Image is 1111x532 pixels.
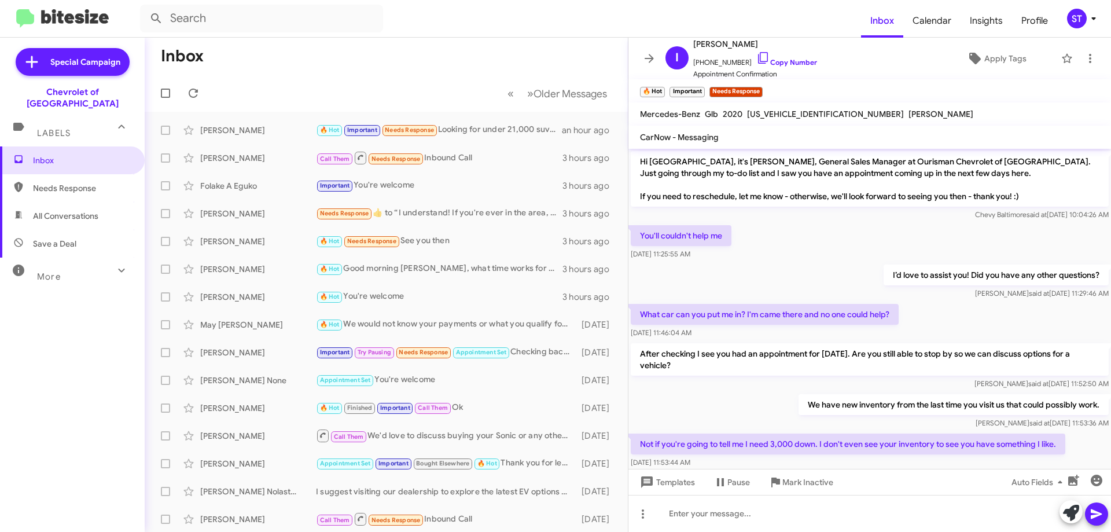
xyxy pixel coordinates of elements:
span: Appointment Set [456,348,507,356]
span: Needs Response [33,182,131,194]
span: Needs Response [347,237,396,245]
div: [DATE] [576,486,619,497]
div: You're welcome [316,373,576,387]
span: Older Messages [534,87,607,100]
div: [DATE] [576,347,619,358]
div: Thank you for letting me know [316,457,576,470]
span: I [675,49,679,67]
span: [DATE] 11:46:04 AM [631,328,691,337]
span: [US_VEHICLE_IDENTIFICATION_NUMBER] [747,109,904,119]
button: Pause [704,472,759,493]
div: [PERSON_NAME] [200,402,316,414]
span: 🔥 Hot [320,404,340,412]
a: Special Campaign [16,48,130,76]
span: Try Pausing [358,348,391,356]
span: Important [380,404,410,412]
div: Folake A Eguko [200,180,316,192]
div: Inbound Call [316,512,576,526]
span: [DATE] 11:53:44 AM [631,458,690,467]
button: ST [1057,9,1098,28]
p: After checking I see you had an appointment for [DATE]. Are you still able to stop by so we can d... [631,343,1109,376]
div: Inbound Call [316,151,562,165]
span: Important [320,182,350,189]
span: Chevy Baltimore [DATE] 10:04:26 AM [975,210,1109,219]
div: We'd love to discuss buying your Sonic or any other vehicle you own. Can we set up a time for you... [316,428,576,443]
span: Appointment Confirmation [693,68,817,80]
button: Previous [501,82,521,105]
small: 🔥 Hot [640,87,665,97]
div: [DATE] [576,375,619,386]
button: Apply Tags [937,48,1055,69]
div: [PERSON_NAME] [200,208,316,219]
div: 3 hours ago [562,263,619,275]
div: [PERSON_NAME] None [200,375,316,386]
span: 🔥 Hot [320,237,340,245]
a: Profile [1012,4,1057,38]
button: Next [520,82,614,105]
div: 3 hours ago [562,208,619,219]
span: Glb [705,109,718,119]
span: [PERSON_NAME] [DATE] 11:53:36 AM [976,419,1109,427]
span: [PERSON_NAME] [693,37,817,51]
p: You'll couldn't help me [631,225,731,246]
div: May [PERSON_NAME] [200,319,316,331]
span: Call Them [334,433,364,441]
span: Needs Response [385,126,434,134]
span: Special Campaign [50,56,120,68]
span: Important [320,348,350,356]
span: 🔥 Hot [320,293,340,300]
div: Checking back in [316,346,576,359]
p: We have new inventory from the last time you visit us that could possibly work. [799,394,1109,415]
div: [DATE] [576,402,619,414]
div: You're welcome [316,290,562,303]
div: 3 hours ago [562,236,619,247]
div: [PERSON_NAME] [200,236,316,247]
span: « [507,86,514,101]
span: Needs Response [371,155,421,163]
div: Good morning [PERSON_NAME], what time works for you to stop by [DATE]? [316,262,562,276]
div: [PERSON_NAME] [200,124,316,136]
span: Templates [638,472,695,493]
div: ​👍​ to “ I understand! If you're ever in the area, feel free to reach out ” [316,207,562,220]
a: Copy Number [756,58,817,67]
span: Call Them [320,155,350,163]
span: 🔥 Hot [320,321,340,328]
div: 3 hours ago [562,180,619,192]
div: [PERSON_NAME] [200,263,316,275]
span: All Conversations [33,210,98,222]
div: [PERSON_NAME] [200,513,316,525]
span: Appointment Set [320,376,371,384]
div: [PERSON_NAME] Nolastname122093970 [200,486,316,497]
span: said at [1028,379,1049,388]
p: Hi [GEOGRAPHIC_DATA], it's [PERSON_NAME], General Sales Manager at Ourisman Chevrolet of [GEOGRAP... [631,151,1109,207]
span: [PHONE_NUMBER] [693,51,817,68]
span: 🔥 Hot [320,126,340,134]
span: Save a Deal [33,238,76,250]
span: Call Them [418,404,448,412]
div: 3 hours ago [562,152,619,164]
div: ST [1067,9,1087,28]
div: [PERSON_NAME] [200,152,316,164]
button: Mark Inactive [759,472,843,493]
div: We would not know your payments or what you qualify for until you complete a credit application. ... [316,318,576,331]
div: You're welcome [316,179,562,192]
span: Mercedes-Benz [640,109,700,119]
div: [PERSON_NAME] [200,430,316,442]
span: Bought Elsewhere [416,460,469,467]
span: Mark Inactive [782,472,833,493]
span: said at [1027,210,1047,219]
span: said at [1029,419,1050,427]
span: Pause [727,472,750,493]
span: Auto Fields [1011,472,1067,493]
span: Needs Response [399,348,448,356]
div: [PERSON_NAME] [200,347,316,358]
span: 2020 [723,109,742,119]
span: Needs Response [320,210,369,217]
div: [DATE] [576,430,619,442]
div: [DATE] [576,319,619,331]
span: [DATE] 11:25:55 AM [631,250,690,258]
a: Insights [961,4,1012,38]
span: » [527,86,534,101]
